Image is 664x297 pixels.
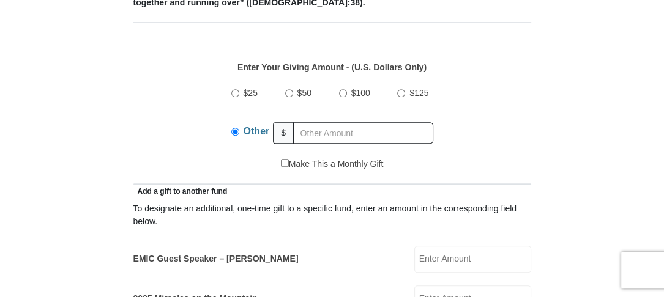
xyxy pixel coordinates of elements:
span: $ [273,122,294,144]
input: Other Amount [293,122,433,144]
span: $125 [409,88,428,98]
span: $50 [297,88,311,98]
span: Other [244,126,270,136]
strong: Enter Your Giving Amount - (U.S. Dollars Only) [237,62,427,72]
input: Make This a Monthly Gift [281,159,289,167]
span: $100 [351,88,370,98]
span: $25 [244,88,258,98]
div: To designate an additional, one-time gift to a specific fund, enter an amount in the correspondin... [133,202,531,228]
label: EMIC Guest Speaker – [PERSON_NAME] [133,252,299,265]
span: Add a gift to another fund [133,187,228,196]
label: Make This a Monthly Gift [281,158,384,170]
input: Enter Amount [414,246,531,273]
